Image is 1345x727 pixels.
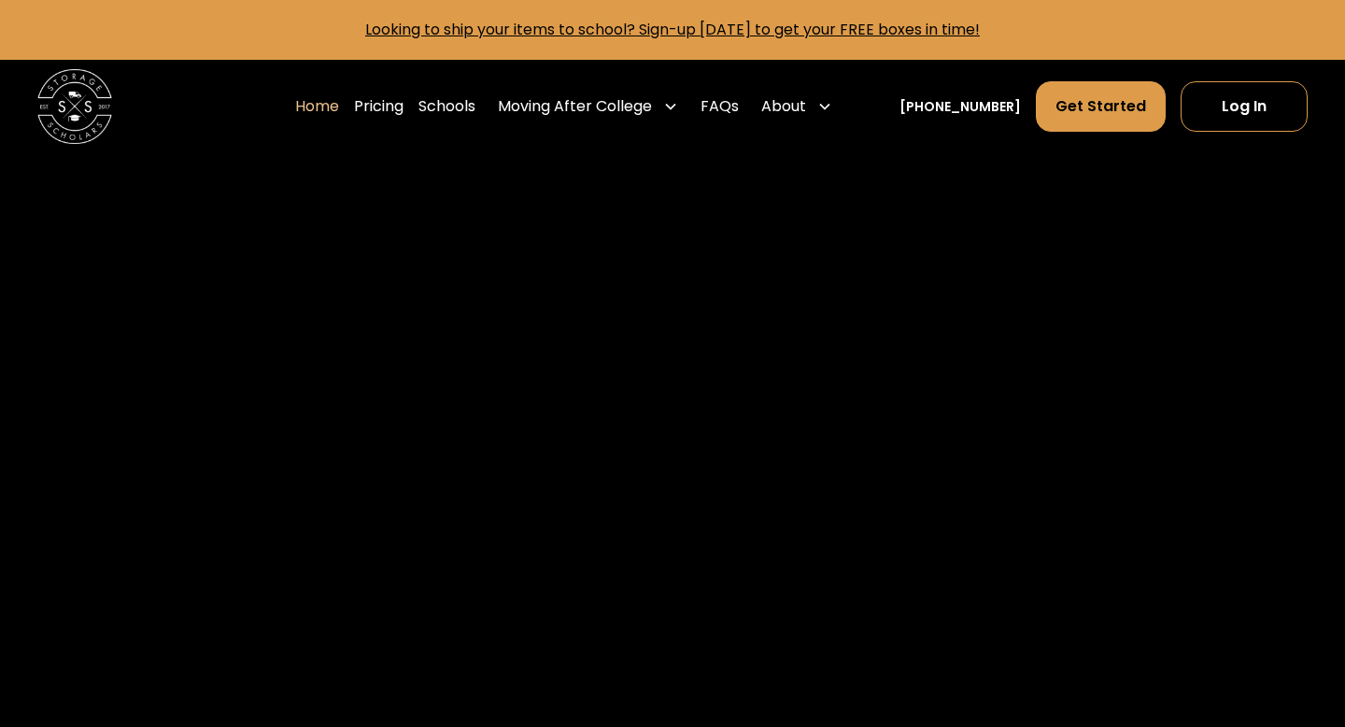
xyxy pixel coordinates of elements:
img: Storage Scholars main logo [37,69,112,144]
a: Schools [418,80,475,133]
a: FAQs [701,80,739,133]
a: Pricing [354,80,403,133]
a: Get Started [1036,81,1166,132]
a: Home [295,80,339,133]
a: [PHONE_NUMBER] [899,97,1021,117]
div: Moving After College [498,95,652,118]
a: Log In [1181,81,1308,132]
a: Looking to ship your items to school? Sign-up [DATE] to get your FREE boxes in time! [365,19,980,40]
div: About [761,95,806,118]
